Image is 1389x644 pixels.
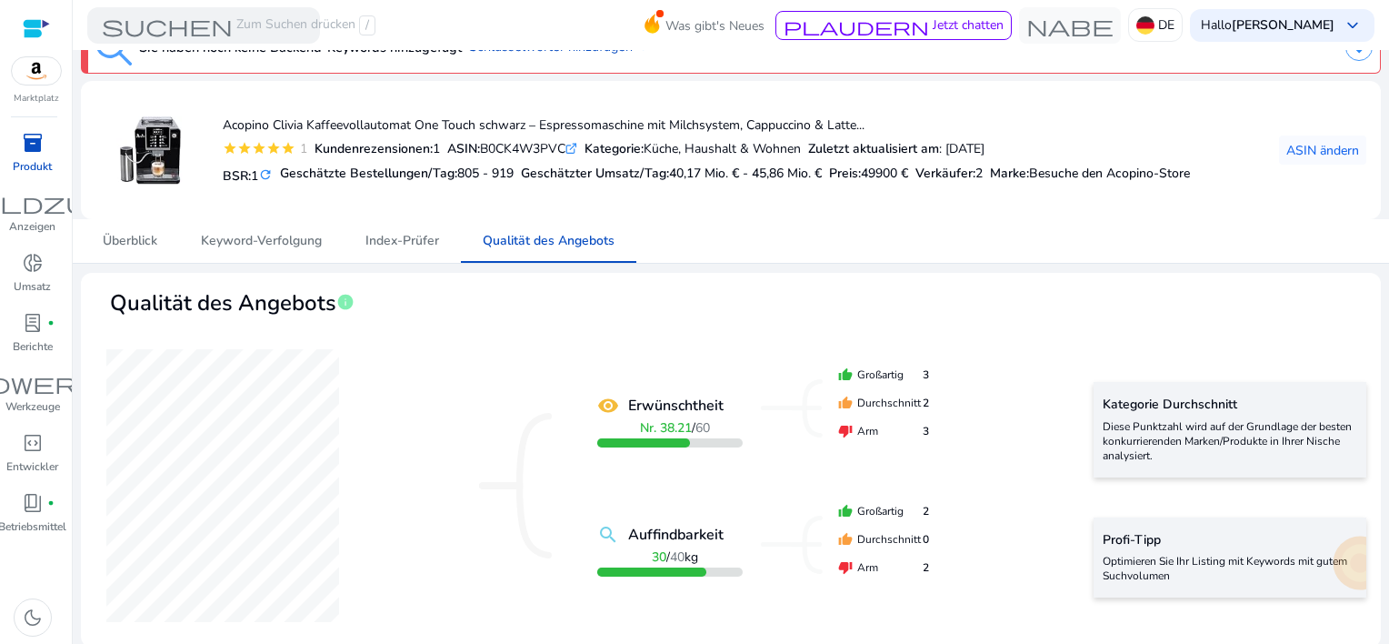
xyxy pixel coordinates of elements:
span: 805 - 919 [457,165,514,182]
span: / [359,15,375,35]
mat-icon: search [597,524,619,546]
span: dark_mode [22,607,44,629]
span: 0 [923,531,929,548]
p: Marktplatz [14,92,59,106]
button: ASIN ändern [1279,136,1366,165]
span: Was gibt's Neues [665,10,764,42]
p: Entwickler [6,458,58,475]
b: Auffindbarkeit [628,524,724,546]
span: 60 [695,419,710,437]
span: Überblick [103,235,157,247]
mat-icon: thumb_up [838,396,853,410]
img: de.svg [1136,16,1154,35]
mat-icon: star [237,141,252,156]
span: Info [336,293,355,311]
font: Durchschnitt [857,395,921,411]
span: 1 [251,167,258,185]
font: Preis: [829,165,908,182]
mat-icon: star [266,141,281,156]
span: keyboard_arrow_down [1342,15,1364,36]
span: 2 [923,395,929,411]
span: Marke [990,165,1026,182]
b: Kategorie: [585,140,644,157]
b: Kundenrezensionen: [315,140,433,157]
p: Optimieren Sie Ihr Listing mit Keywords mit gutem Suchvolumen [1103,554,1357,583]
span: fiber_manual_record [47,319,55,327]
span: code_blocks [22,432,44,454]
p: Umsatz [14,278,51,295]
div: 1 [315,139,440,158]
font: Arm [857,423,878,439]
span: 2 [923,559,929,576]
div: 1 [295,139,307,158]
p: Werkzeuge [5,398,60,415]
b: ASIN: [447,140,480,157]
font: : [990,165,1190,182]
mat-icon: thumb_up [838,367,853,382]
div: Küche, Haushalt & Wohnen [585,139,801,158]
b: Zuletzt aktualisiert am [808,140,939,157]
font: Großartig [857,367,904,383]
span: suchen [102,15,233,36]
span: inventory_2 [22,132,44,154]
span: book_4 [22,492,44,514]
font: Großartig [857,503,904,519]
span: donut_small [22,252,44,274]
b: Nr. 38.21 [640,419,692,437]
font: Durchschnitt [857,531,921,548]
mat-icon: thumb_down [838,560,853,575]
span: 2 [923,503,929,519]
span: fiber_manual_record [47,499,55,507]
mat-icon: thumb_down [838,424,853,438]
h5: Geschätzter Umsatz/Tag: [521,166,822,182]
mat-icon: star [252,141,266,156]
h4: Acopino Clivia Kaffeevollautomat One Touch schwarz – Espressomaschine mit Milchsystem, Cappuccino... [223,118,1190,134]
p: Produkt [13,158,52,175]
span: Jetzt chatten [933,16,1004,34]
mat-icon: refresh [258,166,273,184]
font: Arm [857,559,878,576]
img: amazon.svg [12,57,61,85]
span: 40,17 Mio. € - 45,86 Mio. € [669,165,822,182]
b: Erwünschtheit [628,395,724,417]
p: Hallo [1201,19,1334,32]
span: Keyword-Verfolgung [201,235,322,247]
span: 3 [923,423,929,439]
span: Index-Prüfer [365,235,439,247]
h5: Profi-Tipp [1103,533,1357,548]
h5: Geschätzte Bestellungen/Tag: [280,166,514,182]
mat-icon: thumb_up [838,532,853,547]
p: DE [1158,9,1174,41]
p: Berichte [13,338,53,355]
span: 3 [923,367,929,383]
span: 49900 € [861,165,908,182]
span: Qualität des Angebots [483,235,615,247]
button: plaudernJetzt chatten [775,11,1012,40]
mat-icon: star [223,141,237,156]
span: Besuche den Acopino-Store [1029,165,1190,182]
span: lab_profile [22,312,44,334]
b: [PERSON_NAME] [1232,16,1334,34]
img: 41nD7rIoUKL._AC_US100_.jpg [116,116,185,185]
span: 2 [975,165,983,182]
span: 40 [670,548,685,566]
span: ASIN ändern [1286,141,1359,160]
span: / [640,419,710,437]
h5: Kategorie Durchschnitt [1103,397,1357,413]
button: Nabe [1019,7,1121,44]
h5: Verkäufer: [915,166,983,182]
b: 30 [652,548,666,566]
font: B0CK4W3PVC [447,140,565,157]
span: Nabe [1026,15,1114,36]
p: Diese Punktzahl wird auf der Grundlage der besten konkurrierenden Marken/Produkte in Ihrer Nische... [1103,419,1357,463]
mat-icon: remove_red_eye [597,395,619,417]
font: Zum Suchen drücken [236,15,355,35]
span: plaudern [784,17,929,35]
mat-icon: thumb_up [838,504,853,518]
mat-icon: star [281,141,295,156]
font: BSR: [223,167,258,185]
span: / kg [652,548,698,566]
p: Anzeigen [9,218,55,235]
span: Qualität des Angebots [110,287,336,319]
div: : [DATE] [808,139,984,158]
